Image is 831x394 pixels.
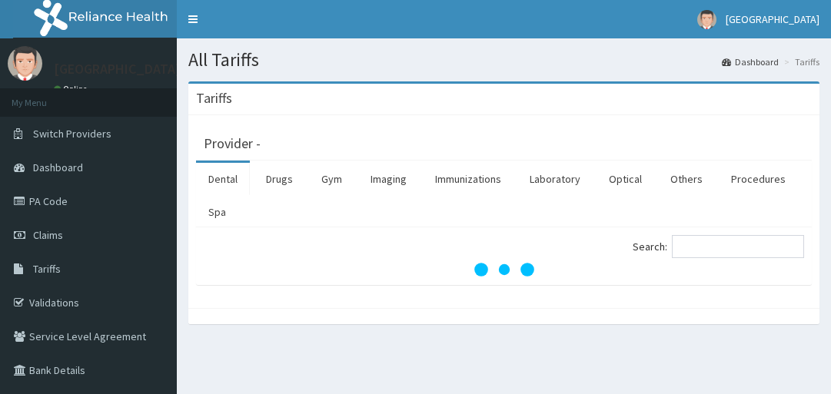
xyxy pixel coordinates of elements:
[196,91,232,105] h3: Tariffs
[33,161,83,174] span: Dashboard
[719,163,798,195] a: Procedures
[358,163,419,195] a: Imaging
[196,163,250,195] a: Dental
[188,50,819,70] h1: All Tariffs
[54,84,91,94] a: Online
[697,10,716,29] img: User Image
[54,62,181,76] p: [GEOGRAPHIC_DATA]
[33,262,61,276] span: Tariffs
[597,163,654,195] a: Optical
[722,55,779,68] a: Dashboard
[726,12,819,26] span: [GEOGRAPHIC_DATA]
[633,235,804,258] label: Search:
[254,163,305,195] a: Drugs
[658,163,715,195] a: Others
[672,235,804,258] input: Search:
[33,228,63,242] span: Claims
[33,127,111,141] span: Switch Providers
[423,163,514,195] a: Immunizations
[8,46,42,81] img: User Image
[780,55,819,68] li: Tariffs
[309,163,354,195] a: Gym
[517,163,593,195] a: Laboratory
[474,239,535,300] svg: audio-loading
[204,137,261,151] h3: Provider -
[196,196,238,228] a: Spa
